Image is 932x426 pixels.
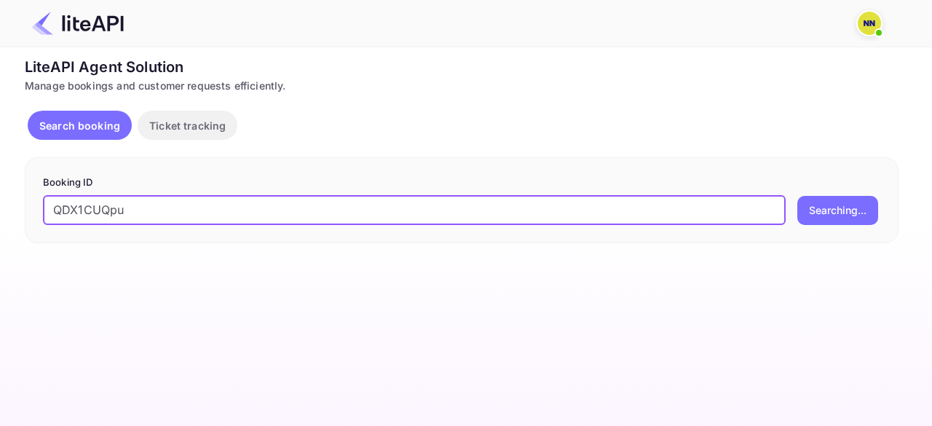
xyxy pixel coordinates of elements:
[25,56,899,78] div: LiteAPI Agent Solution
[43,196,786,225] input: Enter Booking ID (e.g., 63782194)
[25,78,899,93] div: Manage bookings and customer requests efficiently.
[39,118,120,133] p: Search booking
[797,196,878,225] button: Searching...
[43,175,880,190] p: Booking ID
[32,12,124,35] img: LiteAPI Logo
[149,118,226,133] p: Ticket tracking
[858,12,881,35] img: N/A N/A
